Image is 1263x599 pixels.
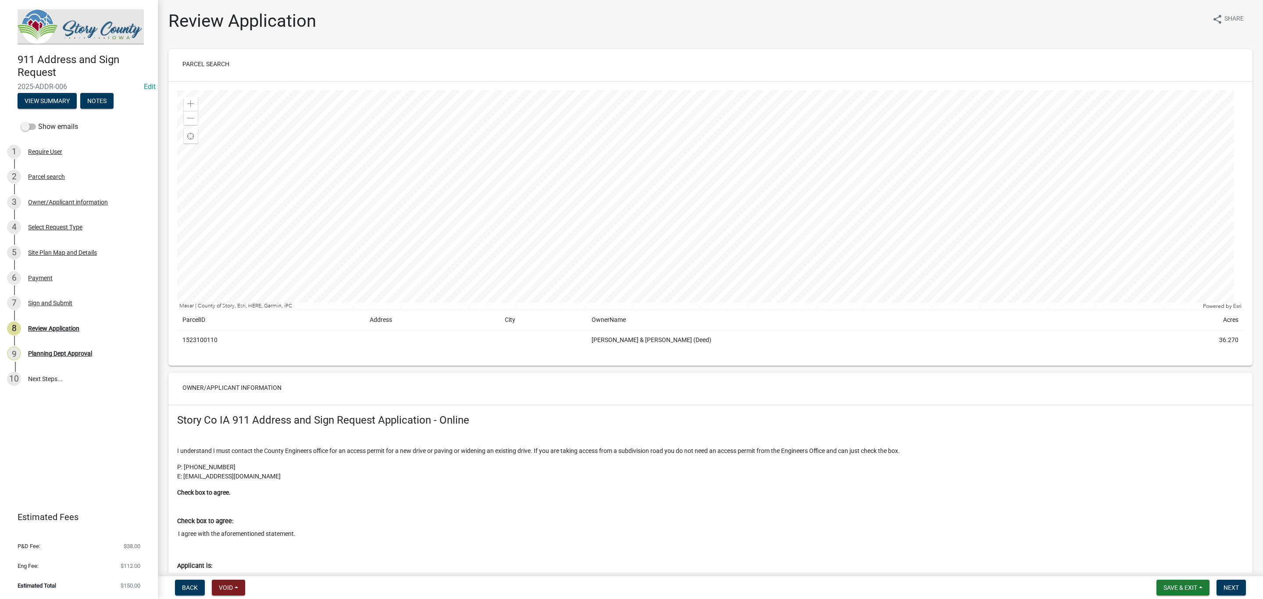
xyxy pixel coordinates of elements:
[28,174,65,180] div: Parcel search
[28,250,97,256] div: Site Plan Map and Details
[364,310,499,330] td: Address
[219,584,233,591] span: Void
[18,543,40,549] span: P&D Fee:
[21,121,78,132] label: Show emails
[124,543,140,549] span: $38.00
[7,271,21,285] div: 6
[177,446,1244,456] p: I understand I must contact the County Engineers office for an access permit for a new drive or p...
[7,220,21,234] div: 4
[7,170,21,184] div: 2
[177,518,233,524] label: Check box to agree:
[586,310,1121,330] td: OwnerName
[1205,11,1251,28] button: shareShare
[18,53,151,79] h4: 911 Address and Sign Request
[7,508,144,526] a: Estimated Fees
[28,149,62,155] div: Require User
[28,325,79,332] div: Review Application
[144,82,156,91] wm-modal-confirm: Edit Application Number
[18,82,140,91] span: 2025-ADDR-006
[121,563,140,569] span: $112.00
[1233,303,1242,309] a: Esri
[1201,303,1244,310] div: Powered by
[175,380,289,396] button: Owner/Applicant information
[144,82,156,91] a: Edit
[177,414,1244,427] h4: Story Co IA 911 Address and Sign Request Application - Online
[7,145,21,159] div: 1
[1121,330,1244,350] td: 36.270
[586,330,1121,350] td: [PERSON_NAME] & [PERSON_NAME] (Deed)
[28,300,72,306] div: Sign and Submit
[168,11,316,32] h1: Review Application
[80,93,114,109] button: Notes
[177,310,364,330] td: ParcelID
[177,489,231,496] strong: Check box to agree.
[121,583,140,588] span: $150.00
[7,372,21,386] div: 10
[7,321,21,335] div: 8
[1163,584,1197,591] span: Save & Exit
[18,9,144,44] img: Story County, Iowa
[184,97,198,111] div: Zoom in
[182,584,198,591] span: Back
[212,580,245,595] button: Void
[177,563,212,569] label: Applicant is:
[1224,14,1244,25] span: Share
[80,98,114,105] wm-modal-confirm: Notes
[18,583,56,588] span: Estimated Total
[1121,310,1244,330] td: Acres
[499,310,586,330] td: City
[7,195,21,209] div: 3
[7,346,21,360] div: 9
[184,111,198,125] div: Zoom out
[177,463,1244,481] p: P: [PHONE_NUMBER] E: [EMAIL_ADDRESS][DOMAIN_NAME]
[175,580,205,595] button: Back
[28,350,92,357] div: Planning Dept Approval
[175,56,236,72] button: Parcel search
[28,275,53,281] div: Payment
[28,199,108,205] div: Owner/Applicant information
[7,296,21,310] div: 7
[18,563,39,569] span: Eng Fee:
[1217,580,1246,595] button: Next
[177,303,1201,310] div: Maxar | County of Story, Esri, HERE, Garmin, iPC
[7,246,21,260] div: 5
[18,93,77,109] button: View Summary
[1212,14,1223,25] i: share
[28,224,82,230] div: Select Request Type
[1156,580,1209,595] button: Save & Exit
[1224,584,1239,591] span: Next
[184,129,198,143] div: Find my location
[18,98,77,105] wm-modal-confirm: Summary
[177,330,364,350] td: 1523100110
